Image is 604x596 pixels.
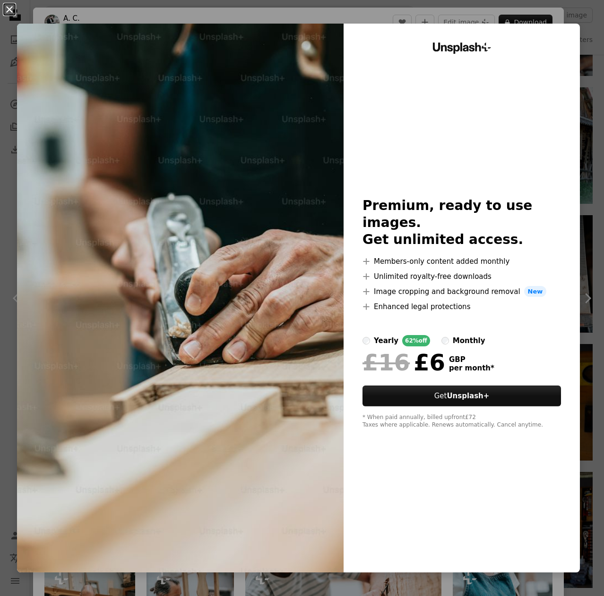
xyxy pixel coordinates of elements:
span: £16 [362,350,410,375]
li: Members-only content added monthly [362,256,561,267]
button: GetUnsplash+ [362,386,561,406]
input: monthly [441,337,449,344]
div: monthly [453,335,485,346]
div: yearly [374,335,398,346]
li: Enhanced legal protections [362,301,561,312]
span: New [524,286,547,297]
div: * When paid annually, billed upfront £72 Taxes where applicable. Renews automatically. Cancel any... [362,414,561,429]
li: Unlimited royalty-free downloads [362,271,561,282]
span: per month * [449,364,494,372]
span: GBP [449,355,494,364]
strong: Unsplash+ [447,392,489,400]
h2: Premium, ready to use images. Get unlimited access. [362,197,561,248]
input: yearly62%off [362,337,370,344]
li: Image cropping and background removal [362,286,561,297]
div: 62% off [402,335,430,346]
div: £6 [362,350,445,375]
